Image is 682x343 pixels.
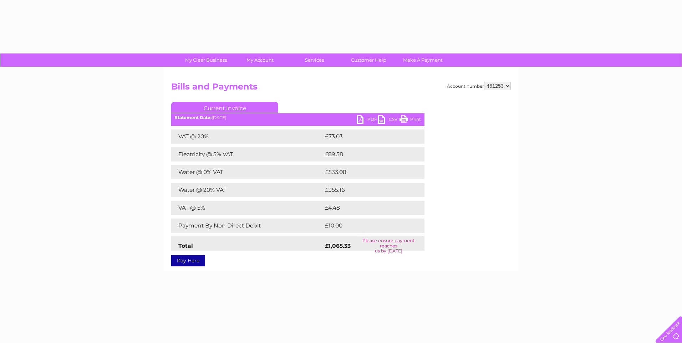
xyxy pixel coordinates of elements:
[378,115,399,126] a: CSV
[171,165,323,179] td: Water @ 0% VAT
[323,129,410,144] td: £73.03
[171,255,205,266] a: Pay Here
[339,53,398,67] a: Customer Help
[231,53,290,67] a: My Account
[177,53,235,67] a: My Clear Business
[171,115,424,120] div: [DATE]
[175,115,212,120] b: Statement Date:
[171,183,323,197] td: Water @ 20% VAT
[171,147,323,162] td: Electricity @ 5% VAT
[352,236,424,255] td: Please ensure payment reaches us by [DATE]
[323,183,411,197] td: £355.16
[171,201,323,215] td: VAT @ 5%
[399,115,421,126] a: Print
[323,219,410,233] td: £10.00
[285,53,344,67] a: Services
[393,53,452,67] a: Make A Payment
[171,82,511,95] h2: Bills and Payments
[171,129,323,144] td: VAT @ 20%
[323,147,410,162] td: £89.58
[447,82,511,90] div: Account number
[325,242,351,249] strong: £1,065.33
[323,201,408,215] td: £4.48
[357,115,378,126] a: PDF
[171,102,278,113] a: Current Invoice
[171,219,323,233] td: Payment By Non Direct Debit
[323,165,412,179] td: £533.08
[178,242,193,249] strong: Total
